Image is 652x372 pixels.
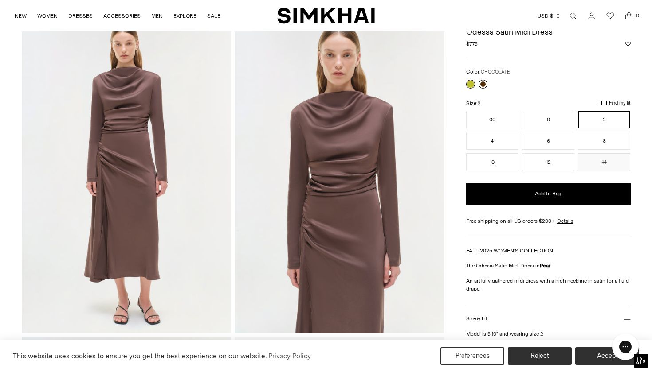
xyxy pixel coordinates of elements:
[466,68,510,76] label: Color:
[578,111,630,128] button: 2
[481,69,510,75] span: CHOCOLATE
[466,217,631,225] div: Free shipping on all US orders $200+
[277,7,375,24] a: SIMKHAI
[151,6,163,26] a: MEN
[37,6,58,26] a: WOMEN
[466,277,631,293] p: An artfully gathered midi dress with a high neckline in satin for a fluid drape.
[522,132,574,150] button: 6
[68,6,93,26] a: DRESSES
[466,153,518,171] button: 10
[440,347,504,365] button: Preferences
[466,132,518,150] button: 4
[173,6,196,26] a: EXPLORE
[620,7,638,25] a: Open cart modal
[207,6,220,26] a: SALE
[601,7,619,25] a: Wishlist
[466,307,631,330] button: Size & Fit
[22,19,232,333] img: Odessa Satin Midi Dress
[267,349,312,363] a: Privacy Policy (opens in a new tab)
[538,6,561,26] button: USD $
[13,352,267,360] span: This website uses cookies to ensure you get the best experience on our website.
[15,6,27,26] a: NEW
[522,153,574,171] button: 12
[633,12,641,19] span: 0
[535,190,562,198] span: Add to Bag
[466,111,518,128] button: 00
[540,263,550,269] strong: Pear
[508,347,572,365] button: Reject
[608,330,643,363] iframe: Gorgias live chat messenger
[575,347,639,365] button: Accept
[564,7,582,25] a: Open search modal
[466,316,487,322] h3: Size & Fit
[625,41,631,46] button: Add to Wishlist
[522,111,574,128] button: 0
[466,40,478,48] span: $775
[466,99,480,108] label: Size:
[583,7,601,25] a: Go to the account page
[466,262,631,270] p: The Odessa Satin Midi Dress in
[466,183,631,205] button: Add to Bag
[478,101,480,106] span: 2
[103,6,141,26] a: ACCESSORIES
[578,132,630,150] button: 8
[466,28,631,36] h1: Odessa Satin Midi Dress
[466,330,631,346] p: Model is 5'10" and wearing size 2 Fully Lined, Side Zip
[578,153,630,171] button: 14
[557,217,573,225] a: Details
[466,248,553,254] a: FALL 2025 WOMEN'S COLLECTION
[235,19,444,333] img: Odessa Satin Midi Dress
